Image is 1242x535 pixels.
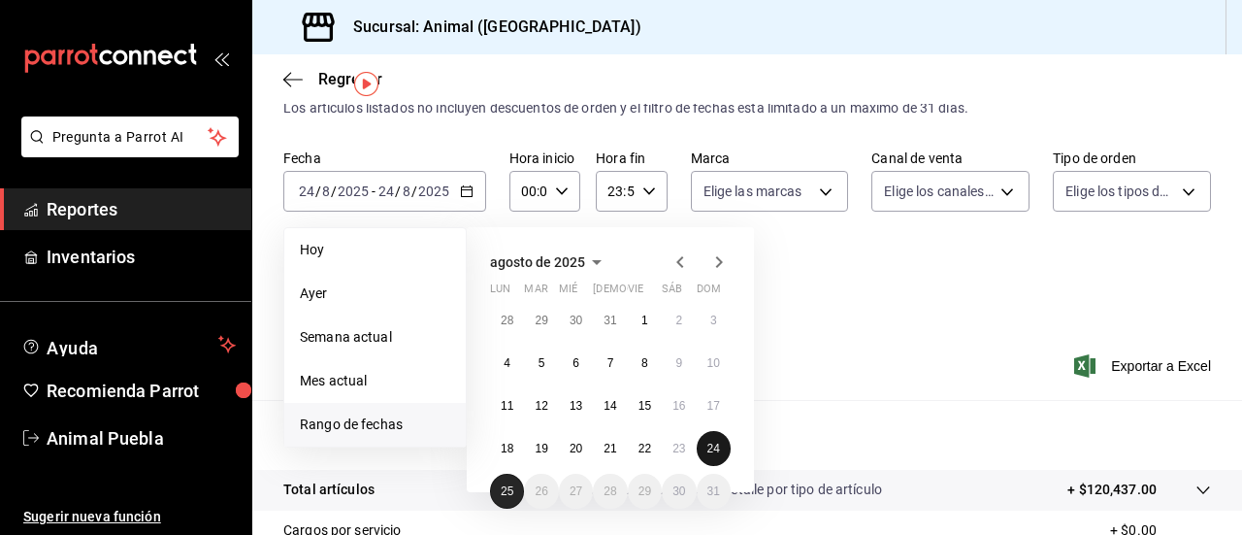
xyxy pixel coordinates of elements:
abbr: 6 de agosto de 2025 [572,356,579,370]
p: Total artículos [283,480,375,500]
button: agosto de 2025 [490,251,608,274]
abbr: 27 de agosto de 2025 [570,485,582,498]
button: 22 de agosto de 2025 [628,431,662,466]
abbr: 8 de agosto de 2025 [641,356,648,370]
abbr: 21 de agosto de 2025 [604,442,616,455]
button: 14 de agosto de 2025 [593,388,627,423]
button: 18 de agosto de 2025 [490,431,524,466]
h3: Sucursal: Animal ([GEOGRAPHIC_DATA]) [338,16,641,39]
button: 28 de agosto de 2025 [593,474,627,509]
button: 21 de agosto de 2025 [593,431,627,466]
button: 8 de agosto de 2025 [628,346,662,381]
input: ---- [337,184,370,199]
abbr: miércoles [559,283,577,303]
button: 5 de agosto de 2025 [524,346,558,381]
span: Regresar [318,70,382,88]
button: 15 de agosto de 2025 [628,388,662,423]
abbr: 4 de agosto de 2025 [504,356,510,370]
span: Pregunta a Parrot AI [52,127,209,148]
abbr: sábado [662,283,682,303]
button: 3 de agosto de 2025 [697,303,731,338]
input: -- [321,184,331,199]
span: / [395,184,401,199]
button: Exportar a Excel [1078,354,1211,378]
button: 29 de agosto de 2025 [628,474,662,509]
p: + $120,437.00 [1067,480,1157,500]
button: 28 de julio de 2025 [490,303,524,338]
button: 1 de agosto de 2025 [628,303,662,338]
abbr: 12 de agosto de 2025 [535,399,547,413]
span: / [331,184,337,199]
span: Ayer [300,284,450,304]
div: Los artículos listados no incluyen descuentos de orden y el filtro de fechas está limitado a un m... [283,98,1211,118]
button: 10 de agosto de 2025 [697,346,731,381]
abbr: 28 de agosto de 2025 [604,485,616,498]
span: / [411,184,417,199]
label: Hora inicio [509,151,580,165]
abbr: 17 de agosto de 2025 [707,399,720,413]
span: Mes actual [300,371,450,391]
abbr: 2 de agosto de 2025 [675,314,682,327]
label: Hora fin [596,151,667,165]
abbr: 31 de agosto de 2025 [707,485,720,498]
abbr: domingo [697,283,721,303]
abbr: martes [524,283,547,303]
abbr: 3 de agosto de 2025 [710,314,717,327]
span: Semana actual [300,327,450,348]
abbr: 19 de agosto de 2025 [535,442,547,455]
span: Elige los canales de venta [884,182,994,201]
span: - [372,184,376,199]
button: 24 de agosto de 2025 [697,431,731,466]
abbr: 14 de agosto de 2025 [604,399,616,413]
span: Inventarios [47,244,236,270]
label: Canal de venta [871,151,1030,165]
input: -- [298,184,315,199]
abbr: 9 de agosto de 2025 [675,356,682,370]
span: Ayuda [47,333,211,356]
abbr: lunes [490,283,510,303]
button: 11 de agosto de 2025 [490,388,524,423]
button: 31 de julio de 2025 [593,303,627,338]
abbr: 16 de agosto de 2025 [672,399,685,413]
abbr: 30 de julio de 2025 [570,314,582,327]
input: ---- [417,184,450,199]
button: 2 de agosto de 2025 [662,303,696,338]
button: 20 de agosto de 2025 [559,431,593,466]
span: Elige los tipos de orden [1065,182,1175,201]
abbr: 29 de julio de 2025 [535,314,547,327]
label: Fecha [283,151,486,165]
span: Animal Puebla [47,425,236,451]
span: / [315,184,321,199]
abbr: 26 de agosto de 2025 [535,485,547,498]
button: open_drawer_menu [213,50,229,66]
abbr: 24 de agosto de 2025 [707,442,720,455]
abbr: 15 de agosto de 2025 [638,399,651,413]
label: Tipo de orden [1053,151,1211,165]
a: Pregunta a Parrot AI [14,141,239,161]
abbr: 29 de agosto de 2025 [638,485,651,498]
button: 4 de agosto de 2025 [490,346,524,381]
button: 31 de agosto de 2025 [697,474,731,509]
span: agosto de 2025 [490,254,585,270]
span: Recomienda Parrot [47,378,236,404]
button: 27 de agosto de 2025 [559,474,593,509]
button: 29 de julio de 2025 [524,303,558,338]
abbr: 30 de agosto de 2025 [672,485,685,498]
button: 17 de agosto de 2025 [697,388,731,423]
span: Elige las marcas [703,182,802,201]
abbr: 5 de agosto de 2025 [539,356,545,370]
abbr: 23 de agosto de 2025 [672,442,685,455]
button: 30 de julio de 2025 [559,303,593,338]
button: 26 de agosto de 2025 [524,474,558,509]
abbr: 22 de agosto de 2025 [638,442,651,455]
abbr: 31 de julio de 2025 [604,314,616,327]
button: 25 de agosto de 2025 [490,474,524,509]
span: Reportes [47,196,236,222]
label: Marca [691,151,849,165]
span: Rango de fechas [300,415,450,435]
abbr: 7 de agosto de 2025 [607,356,614,370]
button: Pregunta a Parrot AI [21,117,239,157]
button: 19 de agosto de 2025 [524,431,558,466]
button: Regresar [283,70,382,88]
